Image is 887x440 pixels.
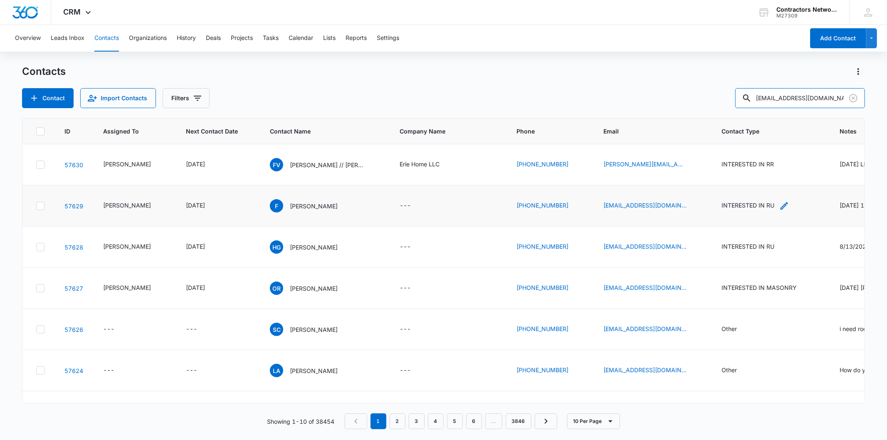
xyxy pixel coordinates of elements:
[186,283,205,292] div: [DATE]
[267,417,335,426] p: Showing 1-10 of 38454
[721,366,737,374] div: Other
[603,366,687,374] a: [EMAIL_ADDRESS][DOMAIN_NAME]
[290,161,365,169] p: [PERSON_NAME] // [PERSON_NAME]
[103,366,114,376] div: ---
[400,242,411,252] div: ---
[263,25,279,52] button: Tasks
[186,201,205,210] div: [DATE]
[186,324,212,334] div: Next Contact Date - - Select to Edit Field
[400,201,411,211] div: ---
[64,285,83,292] a: Navigate to contact details page for Oscar Roman
[103,283,166,293] div: Assigned To - Bozena Wojnar - Select to Edit Field
[270,240,353,254] div: Contact Name - Henry Gonzalez - Select to Edit Field
[377,25,399,52] button: Settings
[603,242,702,252] div: Email - hgonzalez72007@gmail.com - Select to Edit Field
[103,160,151,168] div: [PERSON_NAME]
[516,160,583,170] div: Phone - 6513504769 - Select to Edit Field
[103,242,166,252] div: Assigned To - Bozena Wojnar - Select to Edit Field
[186,160,205,168] div: [DATE]
[103,201,166,211] div: Assigned To - Elvis Ruelas - Select to Edit Field
[186,127,238,136] span: Next Contact Date
[516,366,583,376] div: Phone - 9095903480 - Select to Edit Field
[810,28,866,48] button: Add Contact
[345,413,557,429] nav: Pagination
[721,366,752,376] div: Contact Type - Other - Select to Edit Field
[64,7,81,16] span: CRM
[603,127,689,136] span: Email
[346,25,367,52] button: Reports
[231,25,253,52] button: Projects
[516,242,583,252] div: Phone - 7652994573 - Select to Edit Field
[270,364,283,377] span: LA
[270,199,353,213] div: Contact Name - Francisco - Select to Edit Field
[409,413,425,429] a: Page 3
[290,243,338,252] p: [PERSON_NAME]
[603,160,702,170] div: Email - fidel.velasquez@eriehome.com - Select to Edit Field
[270,364,353,377] div: Contact Name - Lisa Anunciation - Select to Edit Field
[103,366,129,376] div: Assigned To - - Select to Edit Field
[516,242,568,251] a: [PHONE_NUMBER]
[516,283,583,293] div: Phone - 3125391604 - Select to Edit Field
[270,282,353,295] div: Contact Name - Oscar Roman - Select to Edit Field
[603,283,702,293] div: Email - orqualityconstruction@gmail.com - Select to Edit Field
[516,201,583,211] div: Phone - 7739644599 - Select to Edit Field
[290,202,338,210] p: [PERSON_NAME]
[206,25,221,52] button: Deals
[64,244,83,251] a: Navigate to contact details page for Henry Gonzalez
[516,127,571,136] span: Phone
[186,201,220,211] div: Next Contact Date - 1755475200 - Select to Edit Field
[603,324,702,334] div: Email - carosue82@yahoo.com - Select to Edit Field
[103,160,166,170] div: Assigned To - Bozena Wojnar - Select to Edit Field
[400,160,440,168] div: Erie Home LLC
[776,6,837,13] div: account name
[400,324,426,334] div: Company Name - - Select to Edit Field
[516,160,568,168] a: [PHONE_NUMBER]
[186,366,212,376] div: Next Contact Date - - Select to Edit Field
[270,240,283,254] span: HG
[735,88,865,108] input: Search Contacts
[103,324,114,334] div: ---
[466,413,482,429] a: Page 6
[129,25,167,52] button: Organizations
[721,283,812,293] div: Contact Type - INTERESTED IN MASONRY - Select to Edit Field
[64,127,71,136] span: ID
[535,413,557,429] a: Next Page
[721,324,737,333] div: Other
[186,160,220,170] div: Next Contact Date - 1755475200 - Select to Edit Field
[103,201,151,210] div: [PERSON_NAME]
[22,88,74,108] button: Add Contact
[567,413,620,429] button: 10 Per Page
[186,366,197,376] div: ---
[94,25,119,52] button: Contacts
[516,201,568,210] a: [PHONE_NUMBER]
[603,160,687,168] a: [PERSON_NAME][EMAIL_ADDRESS][PERSON_NAME][DOMAIN_NAME]
[721,242,774,251] div: INTERESTED IN RU
[186,283,220,293] div: Next Contact Date - 1764547200 - Select to Edit Field
[290,366,338,375] p: [PERSON_NAME]
[64,367,83,374] a: Navigate to contact details page for Lisa Anunciation
[506,413,531,429] a: Page 3846
[289,25,313,52] button: Calendar
[290,284,338,293] p: [PERSON_NAME]
[323,25,336,52] button: Lists
[22,65,66,78] h1: Contacts
[186,324,197,334] div: ---
[80,88,156,108] button: Import Contacts
[371,413,386,429] em: 1
[64,161,83,168] a: Navigate to contact details page for Fidel Velasquez // Jacob Spatenka
[776,13,837,19] div: account id
[270,323,353,336] div: Contact Name - Susan Caro - Select to Edit Field
[428,413,444,429] a: Page 4
[270,158,380,171] div: Contact Name - Fidel Velasquez // Jacob Spatenka - Select to Edit Field
[400,127,497,136] span: Company Name
[516,324,583,334] div: Phone - 9143812206 - Select to Edit Field
[400,283,411,293] div: ---
[15,25,41,52] button: Overview
[270,158,283,171] span: FV
[721,160,774,168] div: INTERESTED IN RR
[103,127,154,136] span: Assigned To
[390,413,405,429] a: Page 2
[400,366,411,376] div: ---
[603,242,687,251] a: [EMAIL_ADDRESS][DOMAIN_NAME]
[163,88,210,108] button: Filters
